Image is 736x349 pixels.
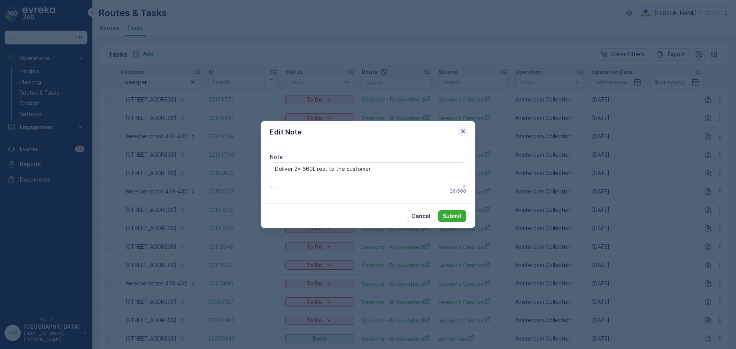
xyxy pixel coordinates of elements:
button: Submit [438,210,466,222]
p: Submit [443,212,462,220]
button: Cancel [407,210,435,222]
label: Note [270,154,283,160]
textarea: Deliver 2x 660L rest to the customer [270,162,466,188]
p: 36 / 500 [450,188,466,194]
p: Edit Note [270,127,302,138]
p: Cancel [411,212,430,220]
